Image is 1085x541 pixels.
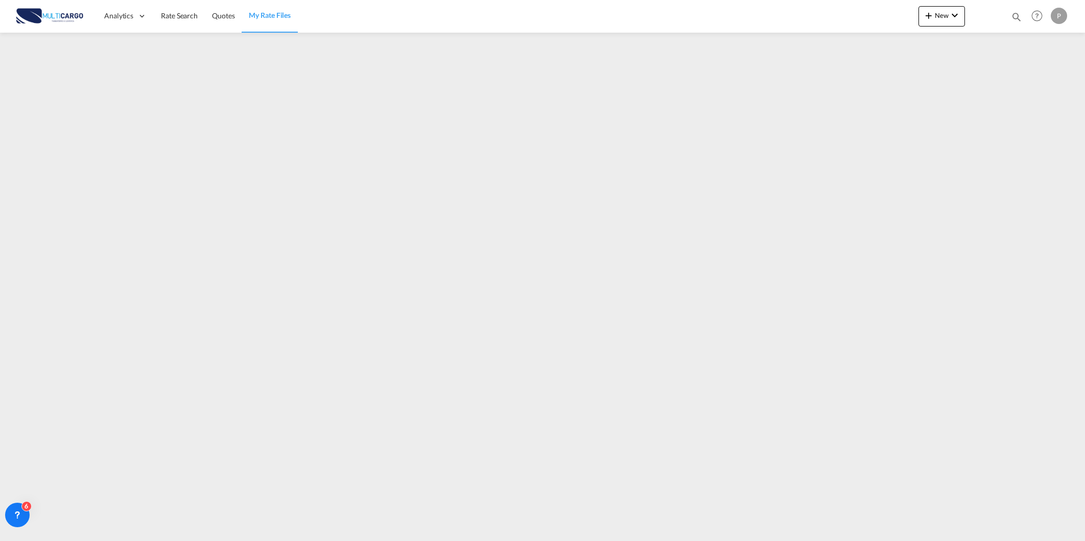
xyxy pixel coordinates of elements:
[1011,11,1022,27] div: icon-magnify
[104,11,133,21] span: Analytics
[949,9,961,21] md-icon: icon-chevron-down
[161,11,198,20] span: Rate Search
[212,11,234,20] span: Quotes
[1028,7,1051,26] div: Help
[918,6,965,27] button: icon-plus 400-fgNewicon-chevron-down
[1011,11,1022,22] md-icon: icon-magnify
[923,11,961,19] span: New
[15,5,84,28] img: 82db67801a5411eeacfdbd8acfa81e61.png
[1051,8,1067,24] div: P
[923,9,935,21] md-icon: icon-plus 400-fg
[249,11,291,19] span: My Rate Files
[1028,7,1046,24] span: Help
